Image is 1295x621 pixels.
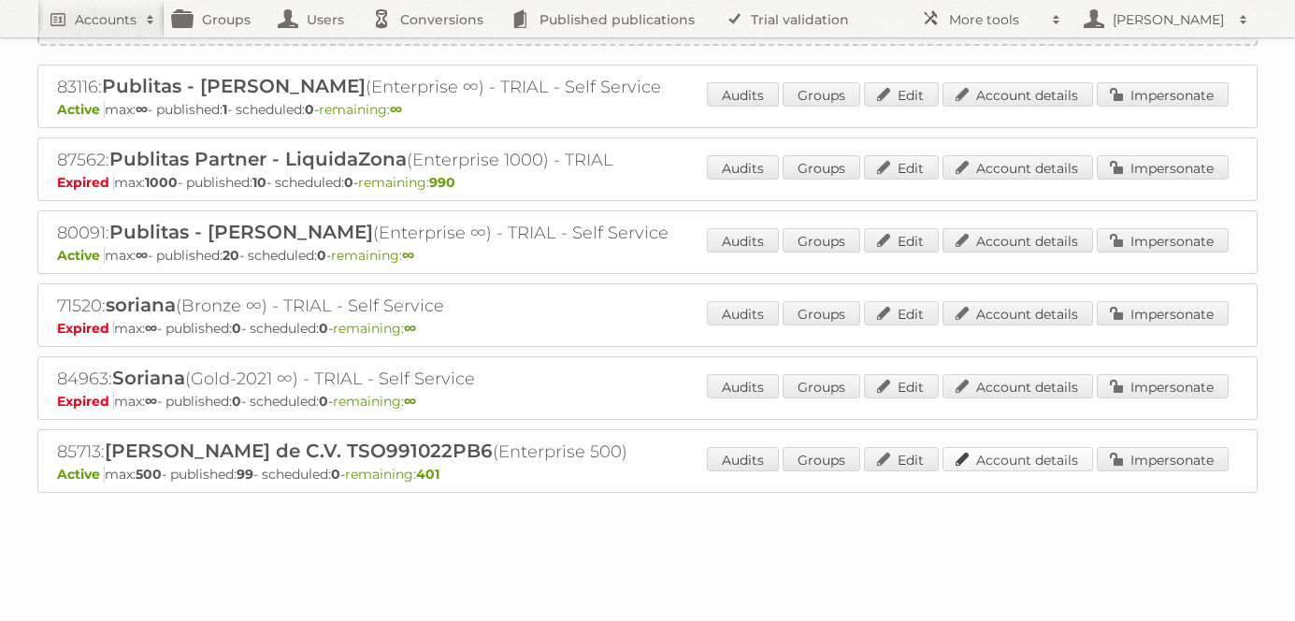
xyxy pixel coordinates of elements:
[1097,301,1229,325] a: Impersonate
[864,228,939,253] a: Edit
[136,247,148,264] strong: ∞
[783,155,860,180] a: Groups
[333,320,416,337] span: remaining:
[707,301,779,325] a: Audits
[1097,374,1229,398] a: Impersonate
[416,466,439,483] strong: 401
[317,247,326,264] strong: 0
[105,440,493,462] span: [PERSON_NAME] de C.V. TSO991022PB6
[331,247,414,264] span: remaining:
[404,393,416,410] strong: ∞
[109,221,373,243] span: Publitas - [PERSON_NAME]
[232,393,241,410] strong: 0
[333,393,416,410] span: remaining:
[232,320,241,337] strong: 0
[57,174,1238,191] p: max: - published: - scheduled: -
[57,320,1238,337] p: max: - published: - scheduled: -
[145,393,157,410] strong: ∞
[864,301,939,325] a: Edit
[319,101,402,118] span: remaining:
[864,447,939,471] a: Edit
[942,447,1093,471] a: Account details
[106,294,176,316] span: soriana
[305,101,314,118] strong: 0
[864,155,939,180] a: Edit
[136,466,162,483] strong: 500
[319,320,328,337] strong: 0
[1097,82,1229,107] a: Impersonate
[707,155,779,180] a: Audits
[942,374,1093,398] a: Account details
[358,174,455,191] span: remaining:
[864,374,939,398] a: Edit
[404,320,416,337] strong: ∞
[57,101,105,118] span: Active
[707,82,779,107] a: Audits
[1097,155,1229,180] a: Impersonate
[1097,447,1229,471] a: Impersonate
[57,247,105,264] span: Active
[707,228,779,253] a: Audits
[112,367,185,389] span: Soriana
[57,101,1238,118] p: max: - published: - scheduled: -
[109,148,407,170] span: Publitas Partner - LiquidaZona
[783,301,860,325] a: Groups
[783,447,860,471] a: Groups
[57,440,712,464] h2: 85713: (Enterprise 500)
[57,466,1238,483] p: max: - published: - scheduled: -
[57,148,712,172] h2: 87562: (Enterprise 1000) - TRIAL
[136,101,148,118] strong: ∞
[57,174,114,191] span: Expired
[942,228,1093,253] a: Account details
[252,174,266,191] strong: 10
[402,247,414,264] strong: ∞
[942,301,1093,325] a: Account details
[319,393,328,410] strong: 0
[102,75,366,97] span: Publitas - [PERSON_NAME]
[57,294,712,318] h2: 71520: (Bronze ∞) - TRIAL - Self Service
[783,228,860,253] a: Groups
[1108,10,1230,29] h2: [PERSON_NAME]
[223,101,227,118] strong: 1
[942,155,1093,180] a: Account details
[344,174,353,191] strong: 0
[237,466,253,483] strong: 99
[864,82,939,107] a: Edit
[783,374,860,398] a: Groups
[145,174,178,191] strong: 1000
[707,447,779,471] a: Audits
[429,174,455,191] strong: 990
[57,247,1238,264] p: max: - published: - scheduled: -
[331,466,340,483] strong: 0
[75,10,137,29] h2: Accounts
[390,101,402,118] strong: ∞
[783,82,860,107] a: Groups
[223,247,239,264] strong: 20
[1097,228,1229,253] a: Impersonate
[942,82,1093,107] a: Account details
[57,75,712,99] h2: 83116: (Enterprise ∞) - TRIAL - Self Service
[57,393,114,410] span: Expired
[949,10,1043,29] h2: More tools
[145,320,157,337] strong: ∞
[57,320,114,337] span: Expired
[57,393,1238,410] p: max: - published: - scheduled: -
[57,221,712,245] h2: 80091: (Enterprise ∞) - TRIAL - Self Service
[57,367,712,391] h2: 84963: (Gold-2021 ∞) - TRIAL - Self Service
[707,374,779,398] a: Audits
[57,466,105,483] span: Active
[345,466,439,483] span: remaining:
